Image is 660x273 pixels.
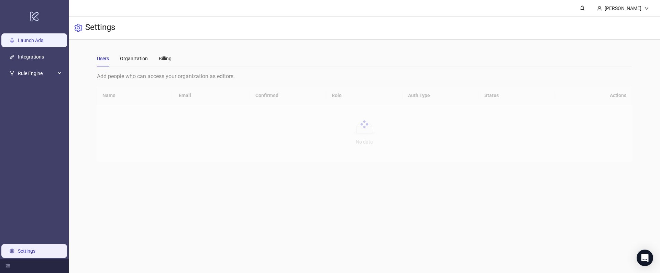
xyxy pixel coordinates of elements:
[97,55,109,62] div: Users
[602,4,644,12] div: [PERSON_NAME]
[637,250,653,266] div: Open Intercom Messenger
[97,72,632,81] div: Add people who can access your organization as editors.
[18,38,43,43] a: Launch Ads
[85,22,115,34] h3: Settings
[5,264,10,269] span: menu-fold
[10,71,14,76] span: fork
[597,6,602,11] span: user
[120,55,148,62] div: Organization
[18,248,35,254] a: Settings
[580,6,585,10] span: bell
[644,6,649,11] span: down
[159,55,172,62] div: Billing
[18,66,56,80] span: Rule Engine
[18,54,44,60] a: Integrations
[74,24,82,32] span: setting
